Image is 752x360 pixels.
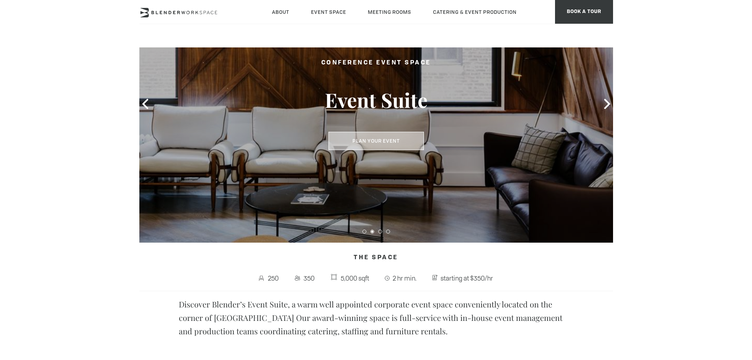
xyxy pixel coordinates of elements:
[339,272,371,285] span: 5,000 sqft
[285,88,467,112] h3: Event Suite
[179,298,574,338] p: Discover Blender’s Event Suite, a warm well appointed corporate event space conveniently located ...
[302,272,317,285] span: 350
[266,272,281,285] span: 250
[139,251,613,266] h4: The Space
[285,58,467,68] h2: Conference Event Space
[391,272,418,285] span: 2 hr min.
[439,272,495,285] span: starting at $350/hr
[328,132,424,150] button: Plan Your Event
